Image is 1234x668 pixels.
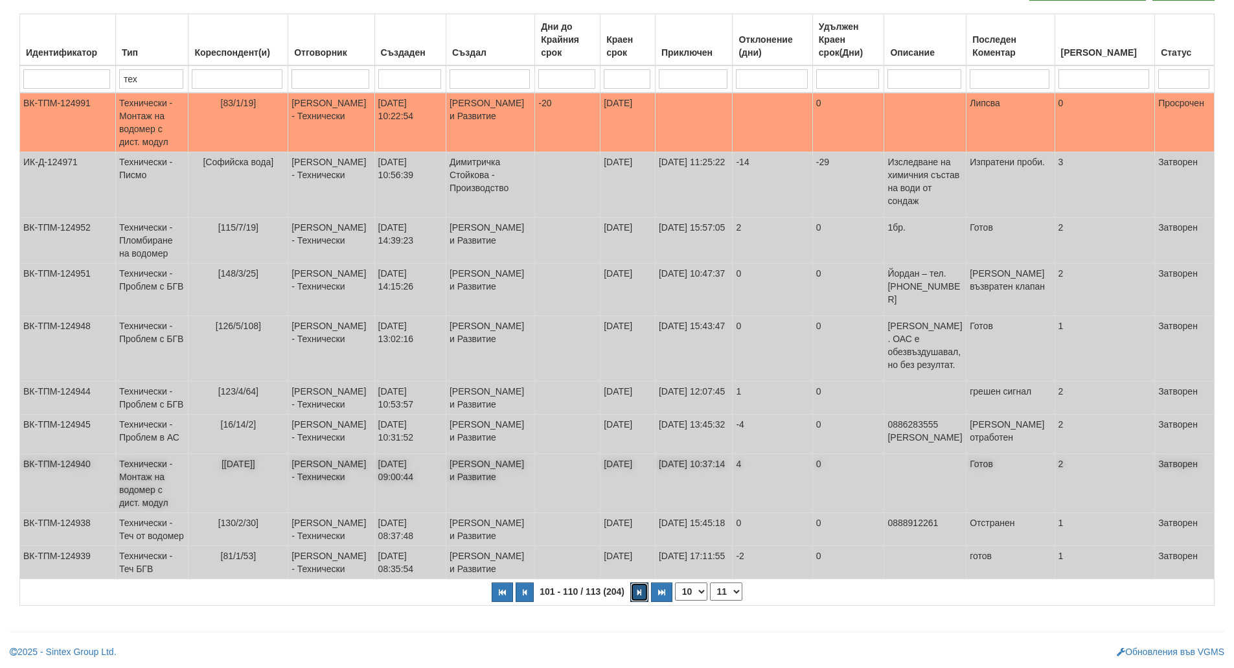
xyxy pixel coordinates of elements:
td: -2 [733,546,812,579]
td: 1 [1055,316,1155,382]
td: 1 [1055,546,1155,579]
td: [DATE] 08:37:48 [374,513,446,546]
span: Готов [970,321,993,331]
div: Дни до Крайния срок [538,17,597,62]
td: [PERSON_NAME] - Технически [288,513,374,546]
span: Готов [970,459,993,469]
th: Отклонение (дни): No sort applied, activate to apply an ascending sort [733,14,812,66]
td: [DATE] 08:35:54 [374,546,446,579]
td: [PERSON_NAME] - Технически [288,264,374,316]
td: [DATE] [600,546,656,579]
td: ВК-ТПМ-124948 [20,316,116,382]
span: [PERSON_NAME] отработен [970,419,1044,443]
div: Създал [450,43,531,62]
td: ВК-ТПМ-124951 [20,264,116,316]
td: Затворен [1155,218,1215,264]
th: Дни до Крайния срок: No sort applied, activate to apply an ascending sort [535,14,600,66]
td: 0 [812,415,884,454]
span: грешен сигнал [970,386,1031,397]
td: 2 [1055,264,1155,316]
td: [DATE] 12:07:45 [655,382,733,415]
div: Последен Коментар [970,30,1051,62]
td: Затворен [1155,382,1215,415]
p: Изследване на химичния състав на води от сондаж [887,155,963,207]
span: [115/7/19] [218,222,258,233]
span: Изпратени проби. [970,157,1045,167]
td: 0 [812,93,884,152]
span: [PERSON_NAME] възвратен клапан [970,268,1045,292]
th: Създаден: No sort applied, activate to apply an ascending sort [374,14,446,66]
td: 1 [733,382,812,415]
td: [DATE] [600,454,656,513]
p: 1бр. [887,221,963,234]
td: [DATE] 13:45:32 [655,415,733,454]
td: ВК-ТПМ-124939 [20,546,116,579]
td: [DATE] 15:43:47 [655,316,733,382]
span: [123/4/64] [218,386,258,397]
td: Технически - Проблем с БГВ [115,264,189,316]
td: [DATE] 14:15:26 [374,264,446,316]
td: Затворен [1155,264,1215,316]
td: [PERSON_NAME] и Развитие [446,218,534,264]
td: [DATE] 14:39:23 [374,218,446,264]
p: Йордан – тел. [PHONE_NUMBER] [887,267,963,306]
td: [DATE] 09:00:44 [374,454,446,513]
td: [PERSON_NAME] и Развитие [446,513,534,546]
span: 101 - 110 / 113 (204) [536,586,628,597]
span: [83/1/19] [221,98,257,108]
td: [DATE] 17:11:55 [655,546,733,579]
td: [DATE] 15:57:05 [655,218,733,264]
td: ВК-ТПМ-124945 [20,415,116,454]
td: 0 [812,546,884,579]
span: [16/14/2] [221,419,257,430]
td: [PERSON_NAME] и Развитие [446,454,534,513]
td: Технически - Проблем с БГВ [115,382,189,415]
td: Технически - Теч от водомер [115,513,189,546]
th: Отговорник: No sort applied, activate to apply an ascending sort [288,14,374,66]
td: Технически - Теч БГВ [115,546,189,579]
td: ВК-ТПМ-124952 [20,218,116,264]
td: Затворен [1155,316,1215,382]
td: [PERSON_NAME] - Технически [288,93,374,152]
div: Краен срок [604,30,652,62]
td: [PERSON_NAME] - Технически [288,316,374,382]
button: Предишна страница [516,582,534,602]
td: [DATE] [600,93,656,152]
td: ИК-Д-124971 [20,152,116,218]
select: Брой редове на страница [675,582,707,601]
th: Създал: No sort applied, activate to apply an ascending sort [446,14,534,66]
td: Технически - Проблем в АС [115,415,189,454]
td: [DATE] [600,152,656,218]
td: [DATE] [600,382,656,415]
td: 2 [1055,382,1155,415]
select: Страница номер [710,582,742,601]
td: 0 [733,316,812,382]
a: 2025 - Sintex Group Ltd. [10,647,117,657]
td: 0 [812,454,884,513]
span: [130/2/30] [218,518,258,528]
td: Технически - Монтаж на водомер с дист. модул [115,454,189,513]
td: Просрочен [1155,93,1215,152]
td: Технически - Писмо [115,152,189,218]
span: Липсва [970,98,1000,108]
span: готов [970,551,992,561]
td: Затворен [1155,513,1215,546]
td: Затворен [1155,546,1215,579]
div: Идентификатор [23,43,112,62]
div: Статус [1158,43,1211,62]
th: Приключен: No sort applied, activate to apply an ascending sort [655,14,733,66]
p: 0888912261 [887,516,963,529]
td: Технически - Пломбиране на водомер [115,218,189,264]
span: Отстранен [970,518,1014,528]
td: [DATE] 13:02:16 [374,316,446,382]
td: 2 [1055,454,1155,513]
td: [DATE] 10:56:39 [374,152,446,218]
th: Идентификатор: No sort applied, activate to apply an ascending sort [20,14,116,66]
a: Обновления във VGMS [1117,647,1224,657]
td: Затворен [1155,152,1215,218]
td: 4 [733,454,812,513]
td: 1 [1055,513,1155,546]
td: [DATE] 11:25:22 [655,152,733,218]
div: Отклонение (дни) [736,30,808,62]
span: [126/5/108] [216,321,261,331]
